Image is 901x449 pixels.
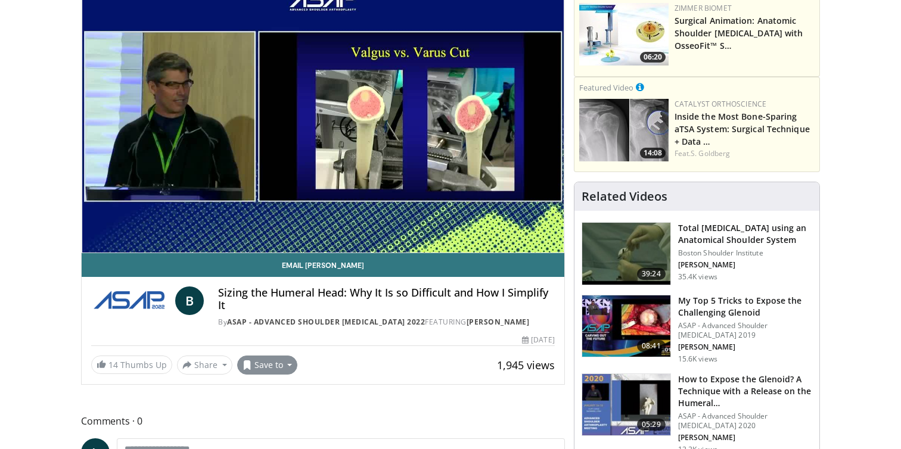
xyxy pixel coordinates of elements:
[675,111,810,147] a: Inside the Most Bone-Sparing aTSA System: Surgical Technique + Data …
[675,3,732,13] a: Zimmer Biomet
[640,148,666,158] span: 14:08
[582,223,670,285] img: 38824_0000_3.png.150x105_q85_crop-smart_upscale.jpg
[640,52,666,63] span: 06:20
[582,374,670,436] img: 56a87972-5145-49b8-a6bd-8880e961a6a7.150x105_q85_crop-smart_upscale.jpg
[678,433,812,442] p: [PERSON_NAME]
[637,419,666,431] span: 05:29
[579,82,633,93] small: Featured Video
[467,317,530,327] a: [PERSON_NAME]
[678,342,812,352] p: [PERSON_NAME]
[678,222,812,246] h3: Total [MEDICAL_DATA] using an Anatomical Shoulder System
[579,3,669,66] img: 84e7f812-2061-4fff-86f6-cdff29f66ef4.150x105_q85_crop-smart_upscale.jpg
[582,295,670,357] img: b61a968a-1fa8-450f-8774-24c9f99181bb.150x105_q85_crop-smart_upscale.jpg
[675,15,803,51] a: Surgical Animation: Anatomic Shoulder [MEDICAL_DATA] with OsseoFit™ S…
[218,286,554,312] h4: Sizing the Humeral Head: Why It Is so Difficult and How I Simplify It
[678,272,717,282] p: 35.4K views
[91,286,170,315] img: ASAP - Advanced Shoulder ArthroPlasty 2022
[522,335,554,345] div: [DATE]
[678,248,812,258] p: Boston Shoulder Institute
[91,356,172,374] a: 14 Thumbs Up
[678,354,717,364] p: 15.6K views
[678,295,812,319] h3: My Top 5 Tricks to Expose the Challenging Glenoid
[82,253,564,277] a: Email [PERSON_NAME]
[582,295,812,364] a: 08:41 My Top 5 Tricks to Expose the Challenging Glenoid ASAP - Advanced Shoulder [MEDICAL_DATA] 2...
[637,268,666,280] span: 39:24
[579,3,669,66] a: 06:20
[678,411,812,431] p: ASAP - Advanced Shoulder [MEDICAL_DATA] 2020
[675,99,767,109] a: Catalyst OrthoScience
[637,340,666,352] span: 08:41
[678,321,812,340] p: ASAP - Advanced Shoulder [MEDICAL_DATA] 2019
[218,317,554,328] div: By FEATURING
[579,99,669,161] a: 14:08
[108,359,118,370] span: 14
[678,260,812,270] p: [PERSON_NAME]
[582,222,812,285] a: 39:24 Total [MEDICAL_DATA] using an Anatomical Shoulder System Boston Shoulder Institute [PERSON_...
[691,148,730,158] a: S. Goldberg
[237,356,298,375] button: Save to
[582,189,667,204] h4: Related Videos
[497,358,555,372] span: 1,945 views
[81,413,565,429] span: Comments 0
[177,356,232,375] button: Share
[227,317,425,327] a: ASAP - Advanced Shoulder [MEDICAL_DATA] 2022
[678,373,812,409] h3: How to Expose the Glenoid? A Technique with a Release on the Humeral…
[579,99,669,161] img: 9f15458b-d013-4cfd-976d-a83a3859932f.150x105_q85_crop-smart_upscale.jpg
[675,148,815,159] div: Feat.
[175,286,204,315] a: B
